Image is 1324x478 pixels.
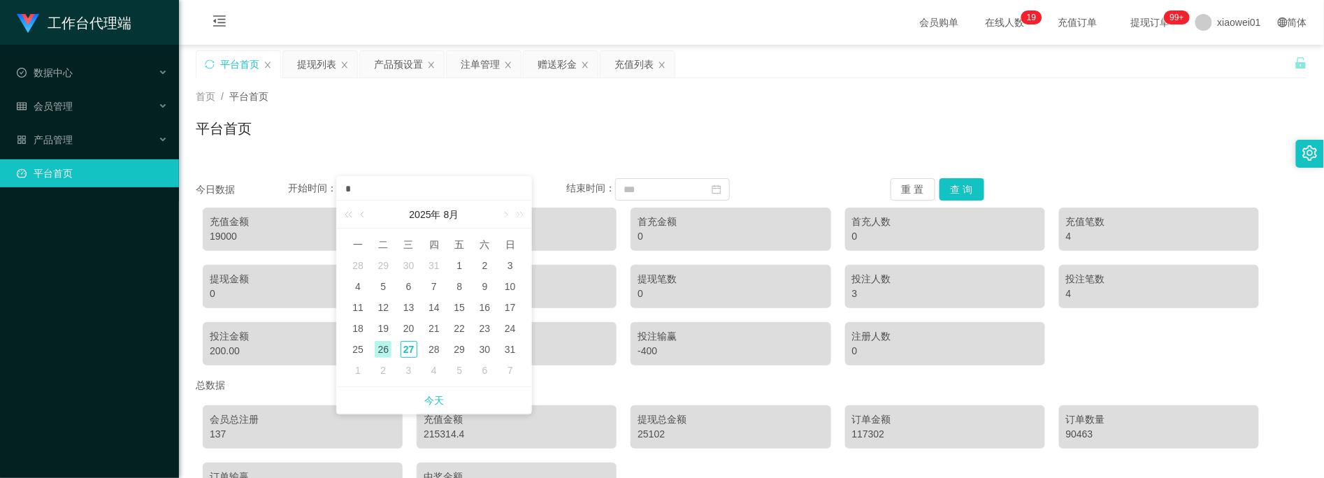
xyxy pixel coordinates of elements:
[340,61,349,69] i: 图标: close
[370,339,396,360] td: 2025年8月26日
[210,412,396,427] div: 会员总注册
[451,341,468,358] div: 29
[498,234,523,255] th: 周日
[1124,17,1177,27] span: 提现订单
[422,318,447,339] td: 2025年8月21日
[17,135,27,145] i: 图标: appstore-o
[210,329,396,344] div: 投注金额
[852,215,1038,229] div: 首充人数
[401,299,417,316] div: 13
[447,339,472,360] td: 2025年8月29日
[375,362,391,379] div: 2
[17,14,39,34] img: logo.9652507e.png
[396,297,422,318] td: 2025年8月13日
[345,276,370,297] td: 2025年8月4日
[472,234,497,255] th: 周六
[461,51,500,78] div: 注单管理
[370,276,396,297] td: 2025年8月5日
[472,238,497,251] span: 六
[396,255,422,276] td: 2025年7月30日
[852,329,1038,344] div: 注册人数
[447,255,472,276] td: 2025年8月1日
[350,362,366,379] div: 1
[375,278,391,295] div: 5
[852,287,1038,301] div: 3
[220,51,259,78] div: 平台首页
[17,17,131,28] a: 工作台代理端
[422,339,447,360] td: 2025年8月28日
[638,272,823,287] div: 提现笔数
[614,51,654,78] div: 充值列表
[538,51,577,78] div: 赠送彩金
[498,201,511,229] a: 下个月 (翻页下键)
[17,101,27,111] i: 图标: table
[345,234,370,255] th: 周一
[396,234,422,255] th: 周三
[205,59,215,69] i: 图标: sync
[477,341,494,358] div: 30
[1032,10,1037,24] p: 9
[422,238,447,251] span: 四
[196,372,1307,398] div: 总数据
[422,360,447,381] td: 2025年9月4日
[447,276,472,297] td: 2025年8月8日
[472,339,497,360] td: 2025年8月30日
[396,238,422,251] span: 三
[401,257,417,274] div: 30
[424,427,610,442] div: 215314.4
[357,201,370,229] a: 上个月 (翻页上键)
[1165,10,1190,24] sup: 977
[498,318,523,339] td: 2025年8月24日
[17,68,27,78] i: 图标: check-circle-o
[1066,215,1252,229] div: 充值笔数
[504,61,512,69] i: 图标: close
[472,255,497,276] td: 2025年8月2日
[427,61,436,69] i: 图标: close
[426,299,442,316] div: 14
[17,101,73,112] span: 会员管理
[424,412,610,427] div: 充值金额
[502,341,519,358] div: 31
[502,320,519,337] div: 24
[477,299,494,316] div: 16
[345,339,370,360] td: 2025年8月25日
[370,234,396,255] th: 周二
[210,287,396,301] div: 0
[638,229,823,244] div: 0
[264,61,272,69] i: 图标: close
[502,257,519,274] div: 3
[350,278,366,295] div: 4
[396,339,422,360] td: 2025年8月27日
[1066,287,1252,301] div: 4
[498,276,523,297] td: 2025年8月10日
[638,287,823,301] div: 0
[502,299,519,316] div: 17
[477,362,494,379] div: 6
[396,276,422,297] td: 2025年8月6日
[498,255,523,276] td: 2025年8月3日
[477,278,494,295] div: 9
[1066,412,1252,427] div: 订单数量
[1051,17,1104,27] span: 充值订单
[17,134,73,145] span: 产品管理
[210,215,396,229] div: 充值金额
[566,183,615,194] span: 结束时间：
[424,387,444,414] a: 今天
[638,412,823,427] div: 提现总金额
[1278,17,1288,27] i: 图标: global
[426,362,442,379] div: 4
[350,299,366,316] div: 11
[370,318,396,339] td: 2025年8月19日
[210,344,396,358] div: 200.00
[196,91,215,102] span: 首页
[498,238,523,251] span: 日
[422,276,447,297] td: 2025年8月7日
[350,257,366,274] div: 28
[345,238,370,251] span: 一
[426,257,442,274] div: 31
[638,329,823,344] div: 投注输赢
[472,360,497,381] td: 2025年9月6日
[350,341,366,358] div: 25
[472,276,497,297] td: 2025年8月9日
[342,201,360,229] a: 上一年 (Control键加左方向键)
